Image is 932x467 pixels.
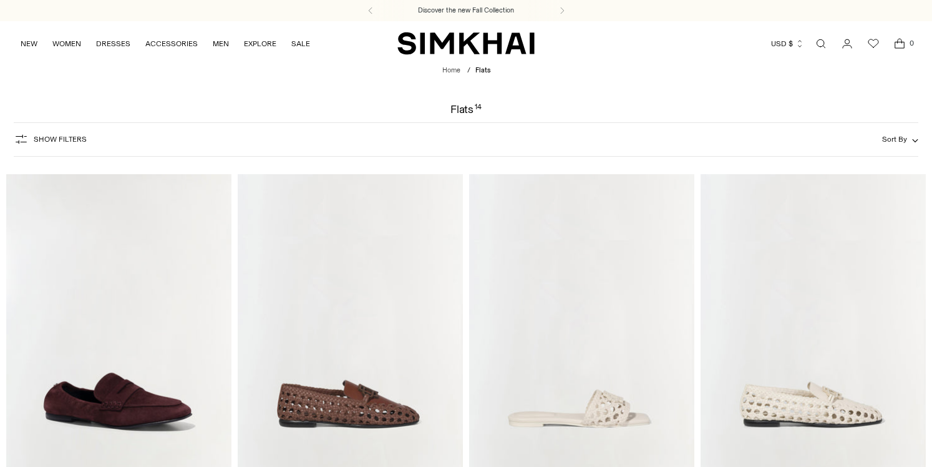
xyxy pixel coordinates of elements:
a: DRESSES [96,30,130,57]
a: Go to the account page [835,31,860,56]
a: SALE [291,30,310,57]
a: NEW [21,30,37,57]
button: USD $ [771,30,804,57]
h1: Flats [450,104,482,115]
a: SIMKHAI [397,31,535,56]
a: Discover the new Fall Collection [418,6,514,16]
div: / [467,66,470,76]
a: MEN [213,30,229,57]
span: 0 [906,37,917,49]
a: Open search modal [808,31,833,56]
a: ACCESSORIES [145,30,198,57]
a: Wishlist [861,31,886,56]
a: Home [442,66,460,74]
span: Flats [475,66,490,74]
button: Show Filters [14,129,87,149]
button: Sort By [882,132,918,146]
a: Open cart modal [887,31,912,56]
span: Show Filters [34,135,87,144]
a: EXPLORE [244,30,276,57]
a: WOMEN [52,30,81,57]
nav: breadcrumbs [442,66,490,76]
span: Sort By [882,135,907,144]
div: 14 [475,104,482,115]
